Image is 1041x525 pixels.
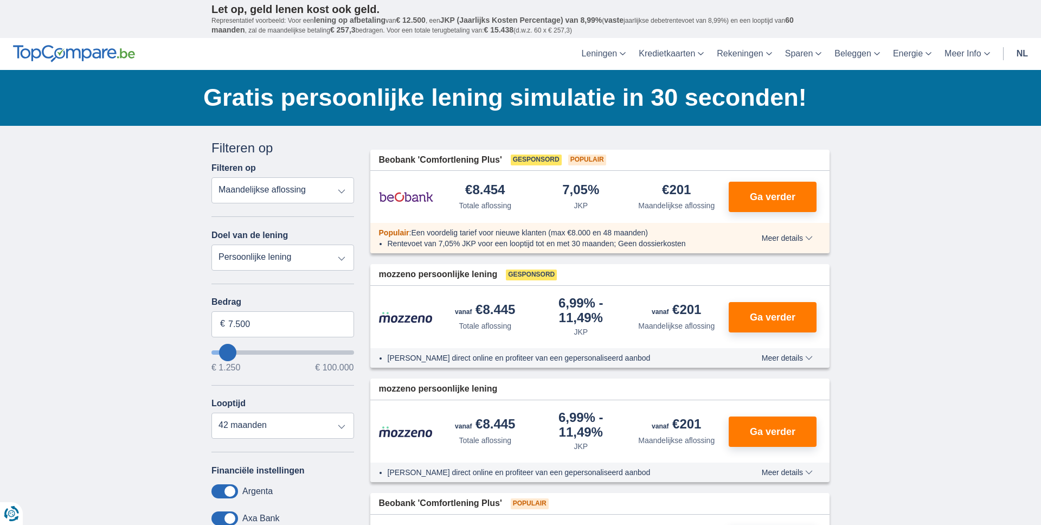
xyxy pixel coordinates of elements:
[211,466,305,476] label: Financiële instellingen
[388,353,722,363] li: [PERSON_NAME] direct online en profiteer van een gepersonaliseerd aanbod
[568,155,606,165] span: Populair
[314,16,385,24] span: lening op afbetaling
[574,326,588,337] div: JKP
[652,303,701,318] div: €201
[242,514,279,523] label: Axa Bank
[754,354,821,362] button: Meer details
[828,38,886,70] a: Beleggen
[729,182,817,212] button: Ga verder
[537,411,625,439] div: 6,99%
[511,155,562,165] span: Gesponsord
[762,354,813,362] span: Meer details
[638,435,715,446] div: Maandelijkse aflossing
[211,139,354,157] div: Filteren op
[379,154,502,167] span: Beobank 'Comfortlening Plus'
[379,268,498,281] span: mozzeno persoonlijke lening
[750,312,795,322] span: Ga verder
[729,302,817,332] button: Ga verder
[750,192,795,202] span: Ga verder
[220,318,225,330] span: €
[886,38,938,70] a: Energie
[632,38,710,70] a: Kredietkaarten
[604,16,624,24] span: vaste
[211,3,830,16] p: Let op, geld lenen kost ook geld.
[938,38,997,70] a: Meer Info
[330,25,356,34] span: € 257,3
[465,183,505,198] div: €8.454
[459,321,511,331] div: Totale aflossing
[315,363,354,372] span: € 100.000
[211,363,240,372] span: € 1.250
[455,303,515,318] div: €8.445
[459,200,511,211] div: Totale aflossing
[211,16,830,35] p: Representatief voorbeeld: Voor een van , een ( jaarlijkse debetrentevoet van 8,99%) en een loopti...
[379,228,409,237] span: Populair
[1010,38,1034,70] a: nl
[455,418,515,433] div: €8.445
[379,311,433,323] img: product.pl.alt Mozzeno
[440,16,602,24] span: JKP (Jaarlijks Kosten Percentage) van 8,99%
[370,227,731,238] div: :
[211,297,354,307] label: Bedrag
[729,417,817,447] button: Ga verder
[379,383,498,395] span: mozzeno persoonlijke lening
[574,441,588,452] div: JKP
[484,25,513,34] span: € 15.438
[388,238,722,249] li: Rentevoet van 7,05% JKP voor een looptijd tot en met 30 maanden; Geen dossierkosten
[203,81,830,114] h1: Gratis persoonlijke lening simulatie in 30 seconden!
[242,486,273,496] label: Argenta
[562,183,599,198] div: 7,05%
[762,234,813,242] span: Meer details
[396,16,426,24] span: € 12.500
[506,270,557,280] span: Gesponsord
[211,231,288,240] label: Doel van de lening
[662,183,691,198] div: €201
[754,234,821,242] button: Meer details
[574,200,588,211] div: JKP
[511,498,549,509] span: Populair
[211,399,246,408] label: Looptijd
[575,38,632,70] a: Leningen
[779,38,828,70] a: Sparen
[379,426,433,438] img: product.pl.alt Mozzeno
[211,350,354,355] input: wantToBorrow
[13,45,135,62] img: TopCompare
[411,228,648,237] span: Een voordelig tarief voor nieuwe klanten (max €8.000 en 48 maanden)
[211,163,256,173] label: Filteren op
[379,183,433,210] img: product.pl.alt Beobank
[652,418,701,433] div: €201
[638,200,715,211] div: Maandelijkse aflossing
[710,38,778,70] a: Rekeningen
[762,469,813,476] span: Meer details
[459,435,511,446] div: Totale aflossing
[754,468,821,477] button: Meer details
[638,321,715,331] div: Maandelijkse aflossing
[388,467,722,478] li: [PERSON_NAME] direct online en profiteer van een gepersonaliseerd aanbod
[750,427,795,437] span: Ga verder
[537,297,625,324] div: 6,99%
[211,16,794,34] span: 60 maanden
[379,497,502,510] span: Beobank 'Comfortlening Plus'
